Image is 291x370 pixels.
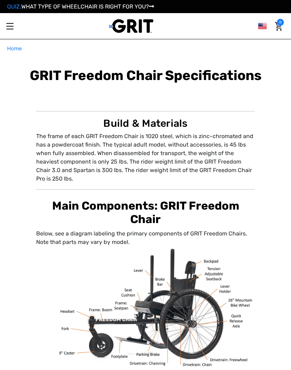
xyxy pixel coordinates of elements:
[36,132,255,183] p: The frame of each GRIT Freedom Chair is 1020 steel, which is zinc-chromated and has a powdercoat ...
[109,19,153,33] img: GRIT All-Terrain Wheelchair and Mobility Equipment
[275,22,282,31] img: Cart
[7,45,284,53] nav: Breadcrumb
[277,19,284,26] span: 0
[7,3,21,10] span: QUIZ:
[36,229,255,246] p: Below, see a diagram labeling the primary components of GRIT Freedom Chairs. Note that parts may ...
[6,26,13,27] span: Toggle menu
[7,45,22,53] a: Home
[7,3,154,10] a: QUIZ:WHAT TYPE OF WHEELCHAIR IS RIGHT FOR YOU?
[273,19,284,34] a: Cart with 0 items
[36,117,255,129] h2: Build & Materials
[30,67,262,84] b: GRIT Freedom Chair Specifications
[7,45,22,52] span: Home
[258,22,267,30] img: us.png
[52,199,239,226] b: Main Components: GRIT Freedom Chair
